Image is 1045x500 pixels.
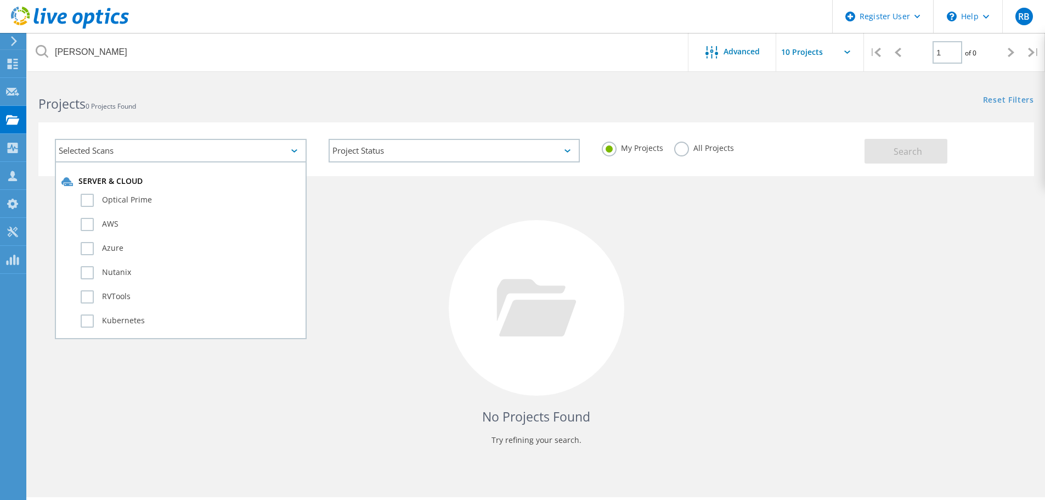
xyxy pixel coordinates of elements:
[49,431,1023,449] p: Try refining your search.
[602,142,663,152] label: My Projects
[27,33,689,71] input: Search projects by name, owner, ID, company, etc
[81,242,300,255] label: Azure
[724,48,760,55] span: Advanced
[864,33,886,72] div: |
[865,139,947,164] button: Search
[674,142,734,152] label: All Projects
[81,314,300,328] label: Kubernetes
[965,48,976,58] span: of 0
[947,12,957,21] svg: \n
[61,176,300,187] div: Server & Cloud
[38,95,86,113] b: Projects
[81,290,300,304] label: RVTools
[81,218,300,231] label: AWS
[1018,12,1030,21] span: RB
[983,96,1034,105] a: Reset Filters
[81,266,300,279] label: Nutanix
[894,145,922,158] span: Search
[1023,33,1045,72] div: |
[86,102,136,111] span: 0 Projects Found
[55,139,307,162] div: Selected Scans
[49,408,1023,426] h4: No Projects Found
[329,139,580,162] div: Project Status
[11,23,129,31] a: Live Optics Dashboard
[81,194,300,207] label: Optical Prime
